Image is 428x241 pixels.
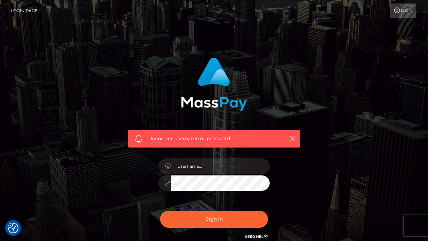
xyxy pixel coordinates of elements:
span: Incorrect username or password. [151,135,278,142]
input: Username... [171,158,270,174]
a: Login Page [11,3,38,18]
img: MassPay Login [181,58,247,111]
a: Need Help? [245,234,268,239]
a: Login [390,3,416,18]
img: Revisit consent button [8,223,18,233]
button: Consent Preferences [8,223,18,233]
button: Sign in [160,211,268,228]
